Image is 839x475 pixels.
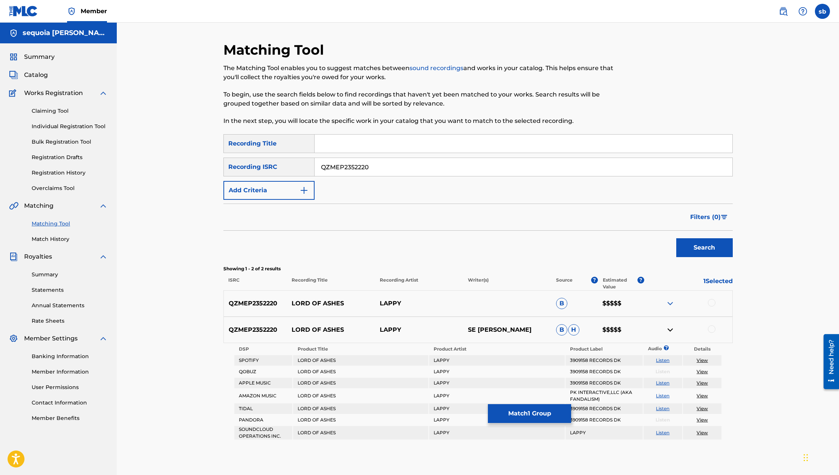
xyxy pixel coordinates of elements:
[32,220,108,228] a: Matching Tool
[24,52,55,61] span: Summary
[223,116,616,126] p: In the next step, you will locate the specific work in your catalog that you want to match to the...
[32,286,108,294] a: Statements
[23,29,108,37] h5: sequoia barber
[798,7,807,16] img: help
[697,406,708,411] a: View
[556,324,567,336] span: B
[643,368,682,375] p: Listen
[9,6,38,17] img: MLC Logo
[9,70,48,80] a: CatalogCatalog
[565,389,643,403] td: PK INTERACTIVE,LLC (AKA FANDALISM)
[488,404,571,423] button: Match1 Group
[99,201,108,210] img: expand
[9,201,18,210] img: Matching
[565,366,643,377] td: 3909158 RECORDS DK
[565,378,643,388] td: 3909158 RECORDS DK
[656,380,669,386] a: Listen
[656,430,669,435] a: Listen
[565,355,643,366] td: 3909158 RECORDS DK
[697,380,708,386] a: View
[375,325,463,334] p: LAPPY
[223,134,733,261] form: Search Form
[32,352,108,360] a: Banking Information
[375,277,463,290] p: Recording Artist
[99,89,108,98] img: expand
[429,389,564,403] td: LAPPY
[99,252,108,261] img: expand
[223,181,315,200] button: Add Criteria
[293,403,428,414] td: LORD OF ASHES
[697,430,708,435] a: View
[32,399,108,407] a: Contact Information
[99,334,108,343] img: expand
[234,378,292,388] td: APPLE MUSIC
[32,107,108,115] a: Claiming Tool
[223,64,616,82] p: The Matching Tool enables you to suggest matches between and works in your catalog. This helps en...
[224,299,287,308] p: QZMEP2352220
[24,89,83,98] span: Works Registration
[32,235,108,243] a: Match History
[690,213,721,222] span: Filters ( 0 )
[293,415,428,425] td: LORD OF ASHES
[603,277,637,290] p: Estimated Value
[287,299,375,308] p: LORD OF ASHES
[24,201,53,210] span: Matching
[598,325,644,334] p: $$$$$
[556,277,573,290] p: Source
[24,252,52,261] span: Royalties
[287,325,375,334] p: LORD OF ASHES
[410,64,463,72] a: sound recordings
[223,265,733,272] p: Showing 1 - 2 of 2 results
[9,89,19,98] img: Works Registration
[293,344,428,354] th: Product Title
[565,403,643,414] td: 3909158 RECORDS DK
[643,417,682,423] p: Listen
[32,169,108,177] a: Registration History
[697,369,708,374] a: View
[697,393,708,398] a: View
[721,215,727,219] img: filter
[32,123,108,130] a: Individual Registration Tool
[815,4,830,19] div: User Menu
[676,238,733,257] button: Search
[67,7,76,16] img: Top Rightsholder
[234,403,292,414] td: TIDAL
[234,389,292,403] td: AMAZON MUSIC
[32,271,108,279] a: Summary
[9,252,18,261] img: Royalties
[224,325,287,334] p: QZMEP2352220
[565,344,643,354] th: Product Label
[429,403,564,414] td: LAPPY
[300,186,309,195] img: 9d2ae6d4665cec9f34b9.svg
[293,389,428,403] td: LORD OF ASHES
[779,7,788,16] img: search
[776,4,791,19] a: Public Search
[697,417,708,423] a: View
[32,368,108,376] a: Member Information
[818,331,839,392] iframe: Resource Center
[429,344,564,354] th: Product Artist
[9,52,18,61] img: Summary
[429,426,564,440] td: LAPPY
[429,378,564,388] td: LAPPY
[666,325,675,334] img: contract
[643,345,653,352] p: Audio
[293,366,428,377] td: LORD OF ASHES
[293,378,428,388] td: LORD OF ASHES
[666,299,675,308] img: expand
[686,208,733,227] button: Filters (0)
[9,70,18,80] img: Catalog
[429,355,564,366] td: LAPPY
[223,41,328,58] h2: Matching Tool
[9,52,55,61] a: SummarySummary
[24,334,78,343] span: Member Settings
[32,414,108,422] a: Member Benefits
[795,4,810,19] div: Help
[234,415,292,425] td: PANDORA
[9,334,18,343] img: Member Settings
[801,439,839,475] iframe: Chat Widget
[656,357,669,363] a: Listen
[234,426,292,440] td: SOUNDCLOUD OPERATIONS INC.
